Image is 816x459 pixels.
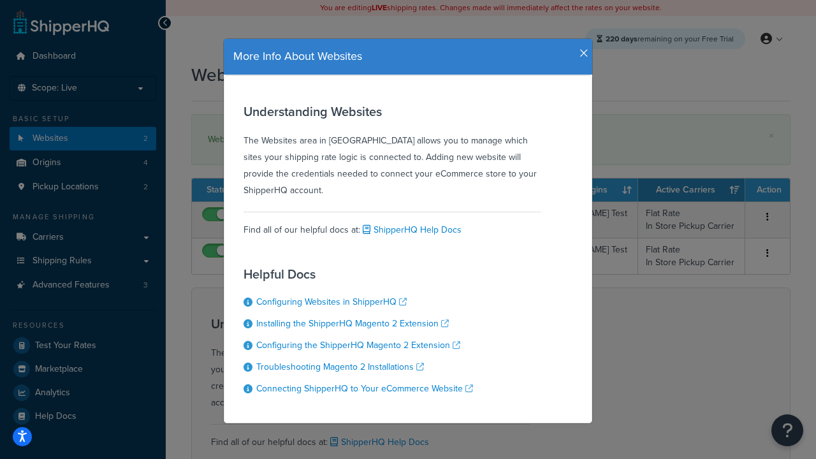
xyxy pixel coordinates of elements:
a: Installing the ShipperHQ Magento 2 Extension [256,317,449,330]
h3: Understanding Websites [244,105,541,119]
a: Connecting ShipperHQ to Your eCommerce Website [256,382,473,395]
h3: Helpful Docs [244,267,473,281]
a: Troubleshooting Magento 2 Installations [256,360,424,374]
div: The Websites area in [GEOGRAPHIC_DATA] allows you to manage which sites your shipping rate logic ... [244,105,541,199]
div: Find all of our helpful docs at: [244,212,541,238]
a: Configuring Websites in ShipperHQ [256,295,407,309]
a: ShipperHQ Help Docs [360,223,462,237]
a: Configuring the ShipperHQ Magento 2 Extension [256,339,460,352]
h4: More Info About Websites [233,48,583,65]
